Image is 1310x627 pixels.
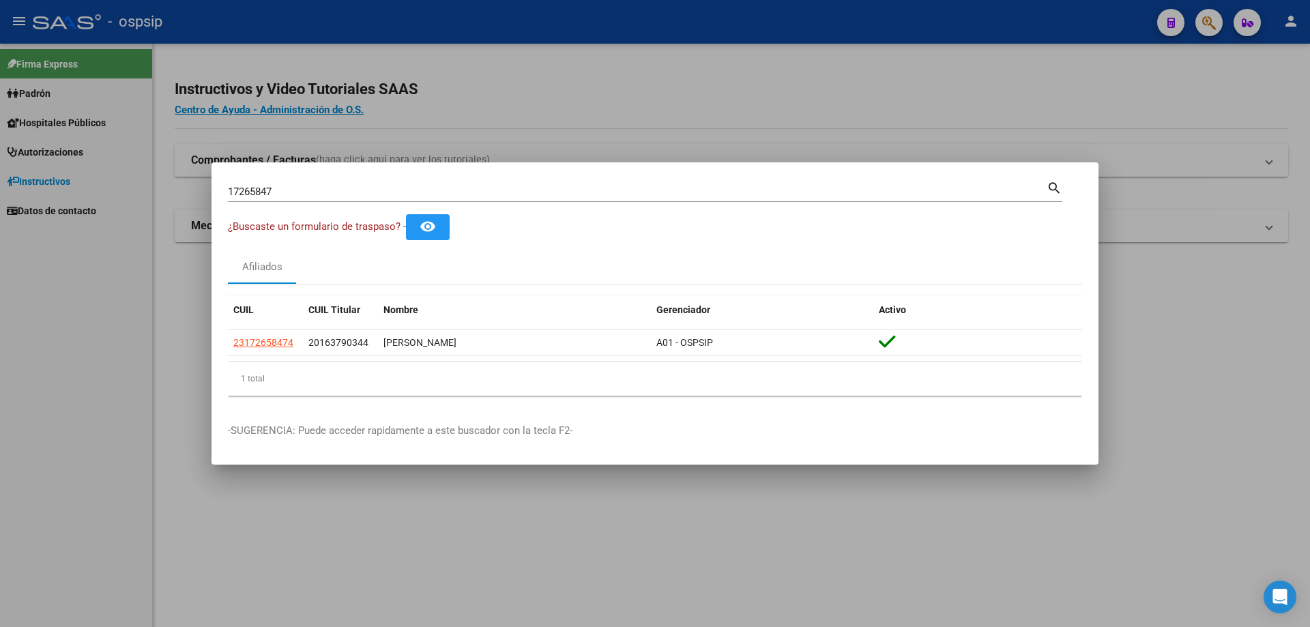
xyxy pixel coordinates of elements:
[383,335,645,351] div: [PERSON_NAME]
[656,304,710,315] span: Gerenciador
[879,304,906,315] span: Activo
[656,337,713,348] span: A01 - OSPSIP
[228,295,303,325] datatable-header-cell: CUIL
[303,295,378,325] datatable-header-cell: CUIL Titular
[242,259,282,275] div: Afiliados
[228,220,406,233] span: ¿Buscaste un formulario de traspaso? -
[378,295,651,325] datatable-header-cell: Nombre
[233,337,293,348] span: 23172658474
[383,304,418,315] span: Nombre
[233,304,254,315] span: CUIL
[1264,581,1296,613] div: Open Intercom Messenger
[228,362,1082,396] div: 1 total
[308,337,368,348] span: 20163790344
[308,304,360,315] span: CUIL Titular
[420,218,436,235] mat-icon: remove_red_eye
[228,423,1082,439] p: -SUGERENCIA: Puede acceder rapidamente a este buscador con la tecla F2-
[651,295,873,325] datatable-header-cell: Gerenciador
[873,295,1082,325] datatable-header-cell: Activo
[1047,179,1062,195] mat-icon: search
